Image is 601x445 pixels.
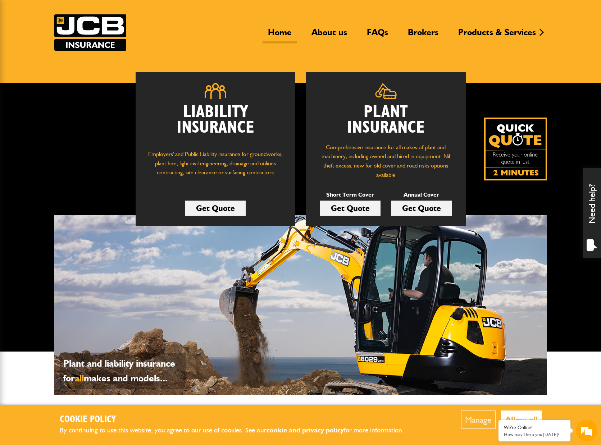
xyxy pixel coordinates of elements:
textarea: Type your message and hit 'Enter' [9,130,131,215]
p: How may I help you today? [504,432,565,437]
img: Quick Quote [484,118,547,180]
div: Need help? [583,168,601,258]
p: Annual Cover [391,190,452,199]
a: Get Quote [185,201,246,216]
a: Get your insurance quote isn just 2-minutes [484,118,547,180]
img: d_20077148190_company_1631870298795_20077148190 [12,40,30,50]
button: Allow all [501,410,542,429]
div: Minimize live chat window [118,4,135,21]
a: Brokers [402,27,444,43]
a: Get Quote [391,201,452,216]
em: Start Chat [98,221,131,231]
p: Comprehensive insurance for all makes of plant and machinery, including owned and hired in equipm... [317,143,455,179]
input: Enter your phone number [9,109,131,125]
a: Products & Services [453,27,541,43]
a: JCB Insurance Services [54,14,126,51]
a: cookie and privacy policy [267,426,344,434]
a: Get Quote [320,201,381,216]
p: Employers' and Public Liability insurance for groundworks, plant hire, light civil engineering, d... [146,150,284,184]
h2: Liability Insurance [146,105,284,143]
p: Short Term Cover [320,190,381,199]
h2: Cookie Policy [60,414,416,425]
div: Chat with us now [37,40,121,50]
p: By continuing to use this website, you agree to our use of cookies. See our for more information. [60,425,416,436]
div: We're Online! [504,425,565,431]
a: About us [306,27,352,43]
span: all [75,372,84,384]
a: FAQs [361,27,393,43]
h2: Plant Insurance [317,105,455,136]
p: Plant and liability insurance for makes and models... [63,356,182,386]
a: Home [263,27,297,43]
input: Enter your email address [9,88,131,104]
button: Manage [461,410,496,429]
input: Enter your last name [9,66,131,82]
img: JCB Insurance Services logo [54,14,126,51]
